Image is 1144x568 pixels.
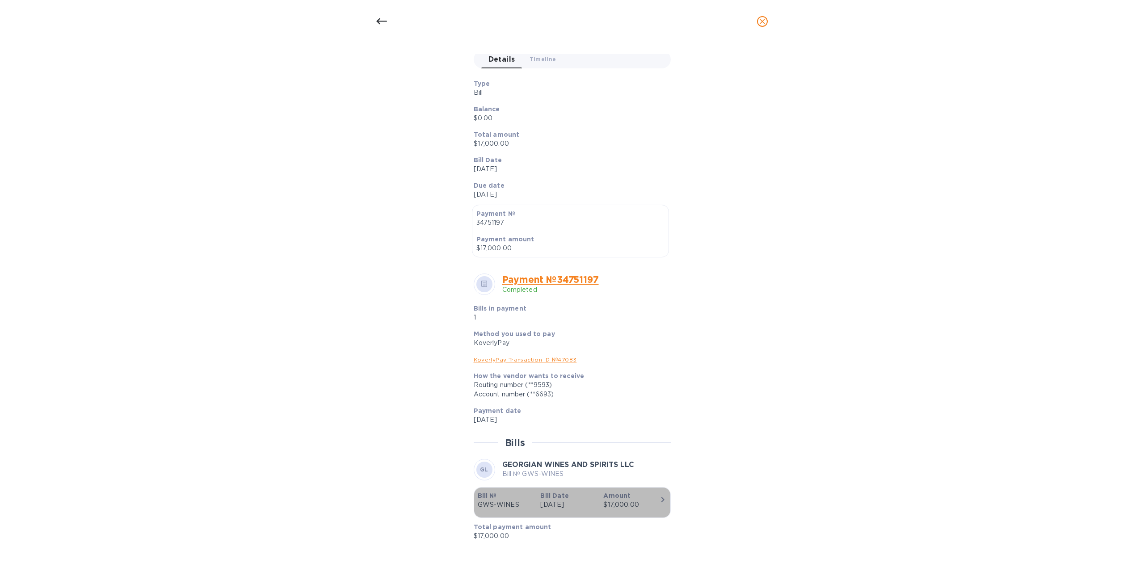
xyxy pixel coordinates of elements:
[476,210,515,217] b: Payment №
[474,139,664,148] p: $17,000.00
[752,11,773,32] button: close
[476,236,534,243] b: Payment amount
[502,469,634,479] p: Bill № GWS-WINES
[540,500,596,509] p: [DATE]
[474,407,522,414] b: Payment date
[480,466,488,473] b: GL
[478,500,534,509] p: GWS-WINES
[474,523,551,530] b: Total payment amount
[603,500,659,509] div: $17,000.00
[474,190,664,199] p: [DATE]
[476,218,665,227] p: 34751197
[502,460,634,469] b: GEORGIAN WINES AND SPIRITS LLC
[603,492,631,499] b: Amount
[474,313,600,322] p: 1
[474,80,490,87] b: Type
[530,55,556,64] span: Timeline
[476,244,665,253] p: $17,000.00
[474,390,664,399] div: Account number (**6693)
[502,285,599,295] p: Completed
[540,492,568,499] b: Bill Date
[502,274,599,285] a: Payment № 34751197
[478,492,497,499] b: Bill №
[474,372,585,379] b: How the vendor wants to receive
[474,156,502,164] b: Bill Date
[474,330,555,337] b: Method you used to pay
[474,105,500,113] b: Balance
[474,487,671,518] button: Bill №GWS-WINESBill Date[DATE]Amount$17,000.00
[474,531,664,541] p: $17,000.00
[505,437,525,448] h2: Bills
[474,88,664,97] p: Bill
[474,182,505,189] b: Due date
[474,356,577,363] a: KoverlyPay Transaction ID № 47083
[488,53,515,66] span: Details
[474,305,526,312] b: Bills in payment
[474,131,520,138] b: Total amount
[474,164,664,174] p: [DATE]
[474,380,664,390] div: Routing number (**9593)
[474,415,664,425] p: [DATE]
[474,338,664,348] div: KoverlyPay
[474,114,664,123] p: $0.00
